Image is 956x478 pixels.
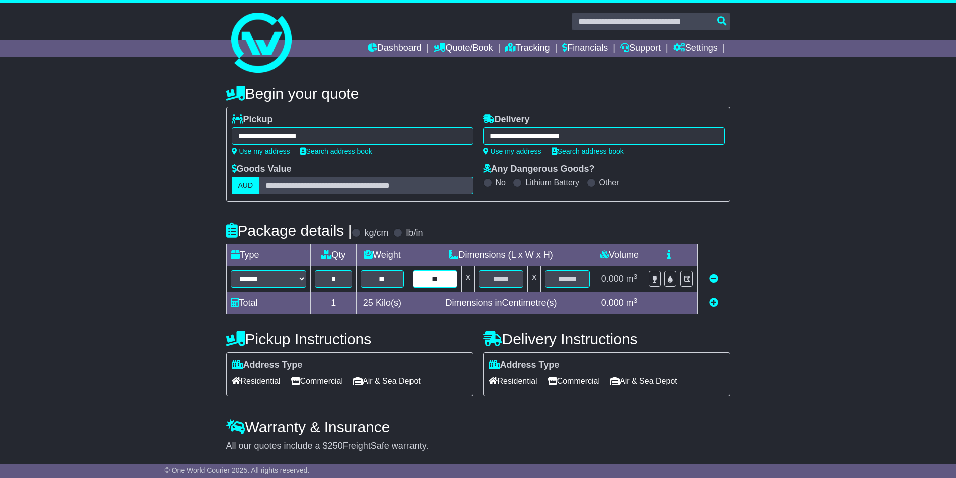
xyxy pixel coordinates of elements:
[232,147,290,155] a: Use my address
[310,244,357,266] td: Qty
[232,177,260,194] label: AUD
[634,297,638,304] sup: 3
[562,40,608,57] a: Financials
[599,178,619,187] label: Other
[368,40,422,57] a: Dashboard
[528,266,541,292] td: x
[226,244,310,266] td: Type
[232,373,281,389] span: Residential
[406,228,423,239] label: lb/in
[601,298,624,308] span: 0.000
[601,274,624,284] span: 0.000
[610,373,677,389] span: Air & Sea Depot
[226,331,473,347] h4: Pickup Instructions
[620,40,661,57] a: Support
[673,40,718,57] a: Settings
[594,244,644,266] td: Volume
[548,373,600,389] span: Commercial
[364,228,388,239] label: kg/cm
[226,292,310,314] td: Total
[461,266,474,292] td: x
[483,164,595,175] label: Any Dangerous Goods?
[483,114,530,125] label: Delivery
[226,85,730,102] h4: Begin your quote
[505,40,550,57] a: Tracking
[483,147,541,155] a: Use my address
[357,244,408,266] td: Weight
[489,373,537,389] span: Residential
[634,273,638,280] sup: 3
[232,360,303,371] label: Address Type
[232,114,273,125] label: Pickup
[434,40,493,57] a: Quote/Book
[709,274,718,284] a: Remove this item
[165,466,310,474] span: © One World Courier 2025. All rights reserved.
[226,441,730,452] div: All our quotes include a $ FreightSafe warranty.
[357,292,408,314] td: Kilo(s)
[489,360,560,371] label: Address Type
[552,147,624,155] a: Search address book
[709,298,718,308] a: Add new item
[353,373,421,389] span: Air & Sea Depot
[626,274,638,284] span: m
[226,222,352,239] h4: Package details |
[496,178,506,187] label: No
[363,298,373,308] span: 25
[310,292,357,314] td: 1
[408,244,594,266] td: Dimensions (L x W x H)
[291,373,343,389] span: Commercial
[226,419,730,435] h4: Warranty & Insurance
[300,147,372,155] a: Search address book
[626,298,638,308] span: m
[483,331,730,347] h4: Delivery Instructions
[525,178,579,187] label: Lithium Battery
[232,164,292,175] label: Goods Value
[408,292,594,314] td: Dimensions in Centimetre(s)
[328,441,343,451] span: 250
